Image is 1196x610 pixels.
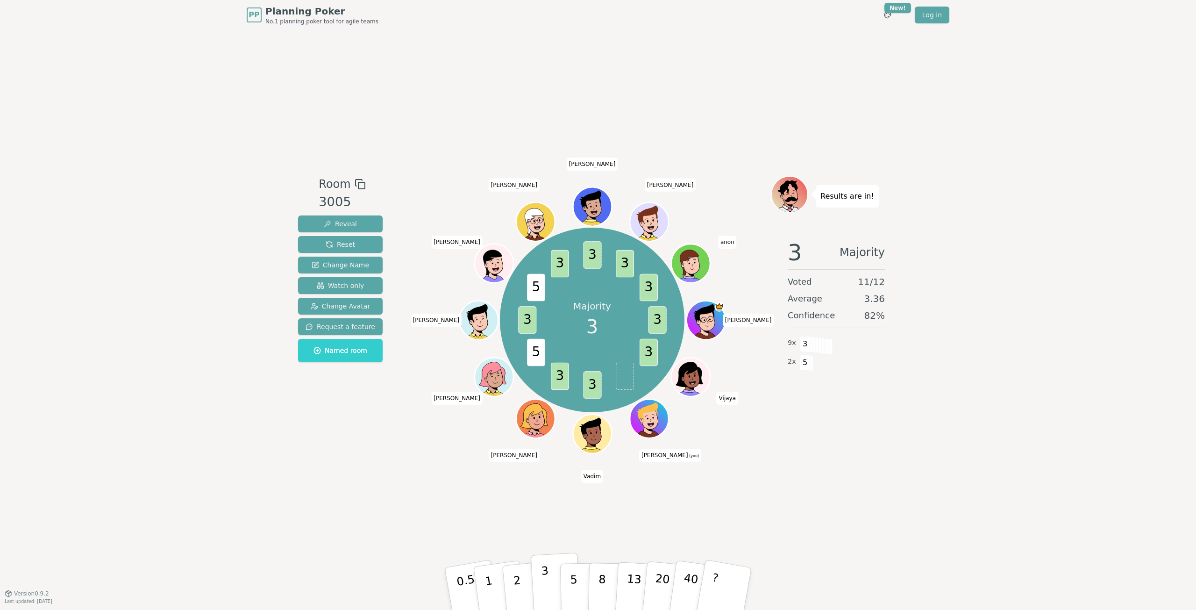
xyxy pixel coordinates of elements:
[864,292,885,305] span: 3.36
[840,241,885,264] span: Majority
[586,313,598,341] span: 3
[431,235,483,248] span: Click to change your name
[324,219,357,229] span: Reveal
[583,241,601,269] span: 3
[298,318,383,335] button: Request a feature
[518,306,536,334] span: 3
[550,250,569,278] span: 3
[645,178,696,191] span: Click to change your name
[631,400,667,437] button: Click to change your avatar
[858,275,885,288] span: 11 / 12
[688,454,699,458] span: (you)
[820,190,874,203] p: Results are in!
[788,275,812,288] span: Voted
[788,357,796,367] span: 2 x
[313,346,367,355] span: Named room
[616,250,634,278] span: 3
[800,336,811,352] span: 3
[583,371,601,399] span: 3
[317,281,364,290] span: Watch only
[311,301,370,311] span: Change Avatar
[306,322,375,331] span: Request a feature
[639,274,657,301] span: 3
[788,338,796,348] span: 9 x
[298,215,383,232] button: Reveal
[788,292,822,305] span: Average
[573,300,611,313] p: Majority
[326,240,355,249] span: Reset
[431,392,483,405] span: Click to change your name
[639,449,701,462] span: Click to change your name
[298,339,383,362] button: Named room
[550,363,569,390] span: 3
[489,178,540,191] span: Click to change your name
[567,157,618,170] span: Click to change your name
[788,241,802,264] span: 3
[298,277,383,294] button: Watch only
[5,599,52,604] span: Last updated: [DATE]
[717,392,738,405] span: Click to change your name
[581,470,603,483] span: Click to change your name
[527,339,545,366] span: 5
[714,302,724,312] span: Matt is the host
[718,235,737,248] span: Click to change your name
[265,18,378,25] span: No.1 planning poker tool for agile teams
[14,590,49,597] span: Version 0.9.2
[5,590,49,597] button: Version0.9.2
[319,176,350,193] span: Room
[298,298,383,315] button: Change Avatar
[723,314,774,327] span: Click to change your name
[800,355,811,371] span: 5
[648,306,666,334] span: 3
[265,5,378,18] span: Planning Poker
[249,9,259,21] span: PP
[864,309,885,322] span: 82 %
[319,193,365,212] div: 3005
[489,449,540,462] span: Click to change your name
[298,257,383,273] button: Change Name
[915,7,949,23] a: Log in
[788,309,835,322] span: Confidence
[527,274,545,301] span: 5
[247,5,378,25] a: PPPlanning PokerNo.1 planning poker tool for agile teams
[639,339,657,366] span: 3
[884,3,911,13] div: New!
[312,260,369,270] span: Change Name
[879,7,896,23] button: New!
[411,314,462,327] span: Click to change your name
[298,236,383,253] button: Reset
